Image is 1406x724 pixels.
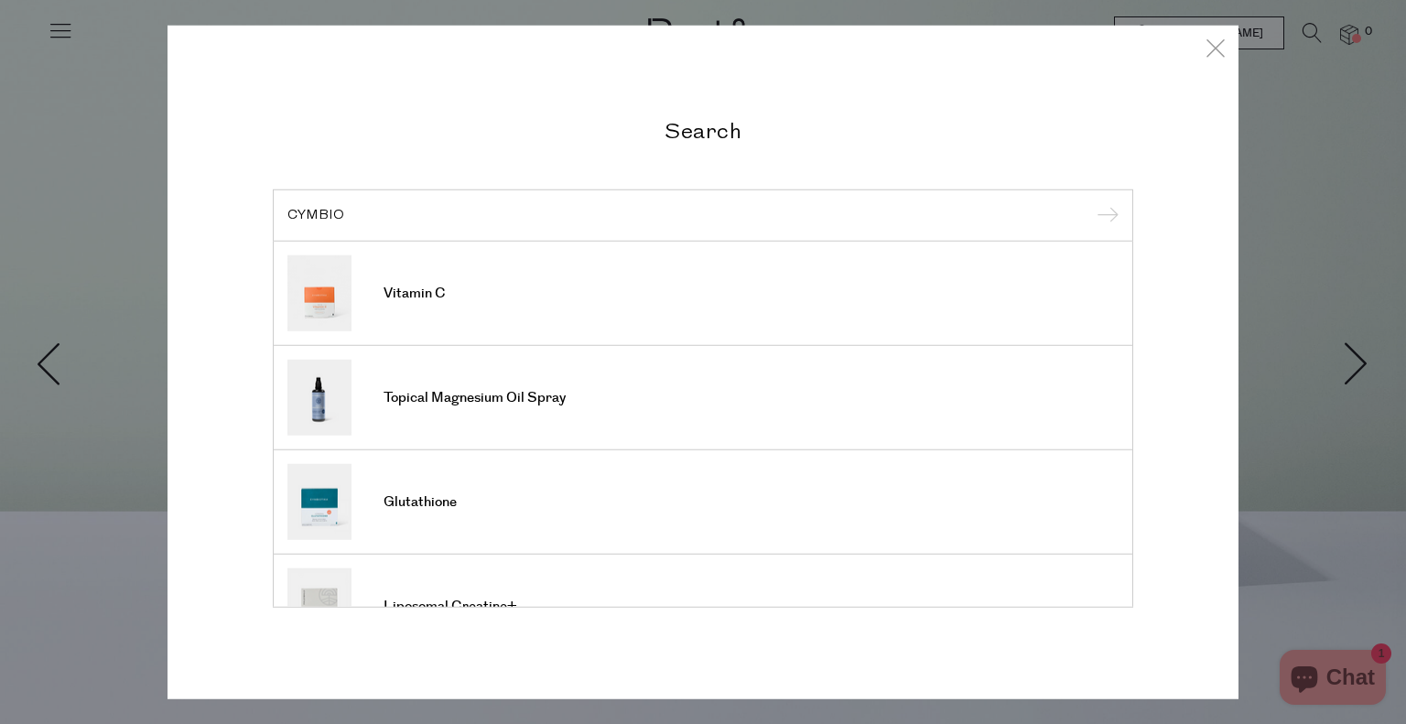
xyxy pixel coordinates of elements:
[384,389,566,407] span: Topical Magnesium Oil Spray
[384,285,446,303] span: Vitamin C
[287,464,351,540] img: Glutathione
[287,255,351,331] img: Vitamin C
[287,360,351,436] img: Topical Magnesium Oil Spray
[287,208,1119,222] input: Search
[287,360,1119,436] a: Topical Magnesium Oil Spray
[287,255,1119,331] a: Vitamin C
[384,598,517,616] span: Liposomal Creatine+
[273,116,1133,143] h2: Search
[287,568,351,644] img: Liposomal Creatine+
[287,568,1119,644] a: Liposomal Creatine+
[287,464,1119,540] a: Glutathione
[384,493,457,512] span: Glutathione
